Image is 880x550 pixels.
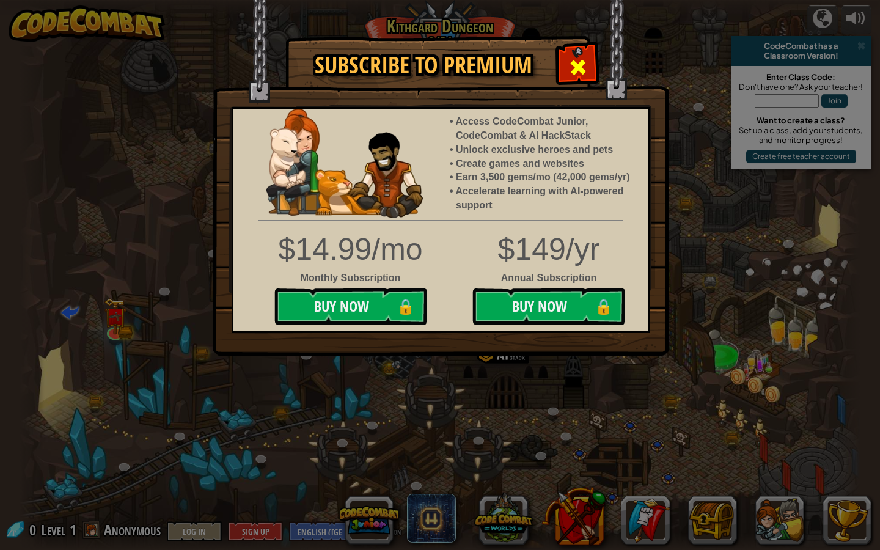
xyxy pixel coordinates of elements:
[456,185,636,213] li: Accelerate learning with AI-powered support
[456,157,636,171] li: Create games and websites
[269,271,431,285] div: Monthly Subscription
[269,228,431,271] div: $14.99/mo
[456,170,636,185] li: Earn 3,500 gems/mo (42,000 gems/yr)
[456,115,636,143] li: Access CodeCombat Junior, CodeCombat & AI HackStack
[456,143,636,157] li: Unlock exclusive heroes and pets
[472,288,625,325] button: Buy Now🔒
[224,271,657,285] div: Annual Subscription
[266,109,423,218] img: anya-and-nando-pet.webp
[298,53,549,78] h1: Subscribe to Premium
[274,288,427,325] button: Buy Now🔒
[224,228,657,271] div: $149/yr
